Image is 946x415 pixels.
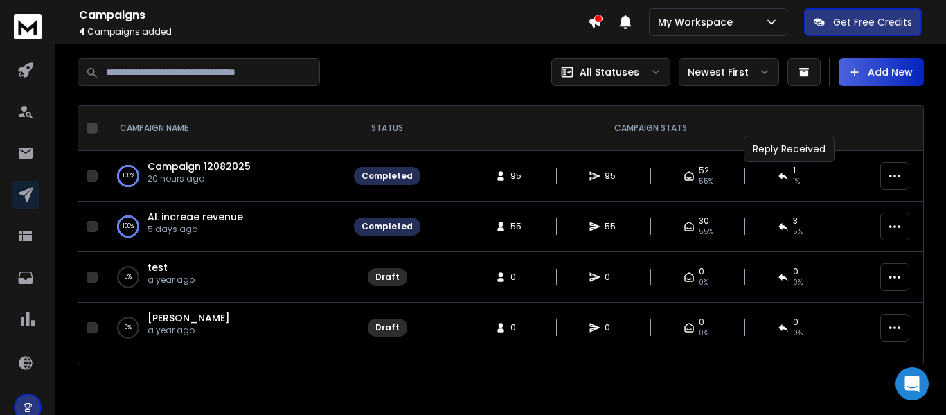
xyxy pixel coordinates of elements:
[375,272,400,283] div: Draft
[510,170,524,182] span: 95
[123,220,134,233] p: 100 %
[699,215,709,227] span: 30
[699,176,713,187] span: 55 %
[103,151,346,202] td: 100%Campaign 1208202520 hours ago
[833,15,912,29] p: Get Free Credits
[429,106,872,151] th: CAMPAIGN STATS
[793,215,798,227] span: 3
[605,272,618,283] span: 0
[793,328,803,339] span: 0%
[793,266,798,277] span: 0
[510,221,524,232] span: 55
[148,274,195,285] p: a year ago
[605,170,618,182] span: 95
[699,227,713,238] span: 55 %
[510,272,524,283] span: 0
[839,58,924,86] button: Add New
[148,210,243,224] a: AL increae revenue
[699,165,709,176] span: 52
[148,224,243,235] p: 5 days ago
[510,322,524,333] span: 0
[103,252,346,303] td: 0%testa year ago
[148,261,168,274] a: test
[103,303,346,353] td: 0%[PERSON_NAME]a year ago
[793,176,800,187] span: 1 %
[148,311,230,325] a: [PERSON_NAME]
[103,202,346,252] td: 100%AL increae revenue5 days ago
[123,169,134,183] p: 100 %
[679,58,779,86] button: Newest First
[362,221,413,232] div: Completed
[793,277,803,288] span: 0%
[699,266,704,277] span: 0
[580,65,639,79] p: All Statuses
[79,7,588,24] h1: Campaigns
[362,170,413,182] div: Completed
[125,321,132,335] p: 0 %
[744,136,835,162] div: Reply Received
[346,106,429,151] th: STATUS
[793,317,798,328] span: 0
[79,26,588,37] p: Campaigns added
[605,221,618,232] span: 55
[375,322,400,333] div: Draft
[605,322,618,333] span: 0
[793,227,803,238] span: 5 %
[79,26,85,37] span: 4
[148,159,251,173] a: Campaign 12082025
[148,173,251,184] p: 20 hours ago
[895,367,929,400] div: Open Intercom Messenger
[125,270,132,284] p: 0 %
[699,277,708,288] span: 0%
[699,317,704,328] span: 0
[658,15,738,29] p: My Workspace
[699,328,708,339] span: 0%
[14,14,42,39] img: logo
[793,165,796,176] span: 1
[103,106,346,151] th: CAMPAIGN NAME
[804,8,922,36] button: Get Free Credits
[148,325,230,336] p: a year ago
